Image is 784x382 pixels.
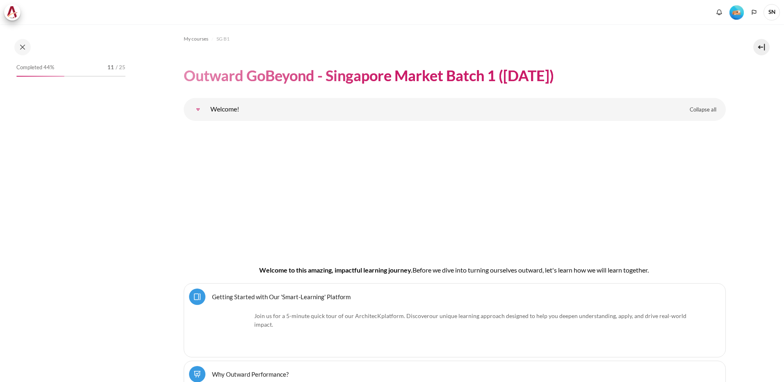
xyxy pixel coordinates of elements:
a: Level #2 [726,5,747,20]
a: Collapse all [684,103,722,117]
span: Collapse all [690,106,716,114]
h1: Outward GoBeyond - Singapore Market Batch 1 ([DATE]) [184,66,554,85]
img: Architeck [7,6,18,18]
a: SG B1 [217,34,230,44]
span: Completed 44% [16,64,54,72]
span: . [254,312,686,328]
span: / 25 [116,64,125,72]
span: efore we dive into turning ourselves outward, let's learn how we will learn together. [417,266,649,274]
a: Getting Started with Our 'Smart-Learning' Platform [212,293,351,300]
span: 11 [107,64,114,72]
a: User menu [763,4,780,20]
span: SN [763,4,780,20]
img: platform logo [210,312,251,352]
a: Architeck Architeck [4,4,25,20]
div: Show notification window with no new notifications [713,6,725,18]
nav: Navigation bar [184,32,726,45]
img: Level #2 [729,5,744,20]
span: My courses [184,35,208,43]
a: My courses [184,34,208,44]
div: 44% [16,76,64,77]
h4: Welcome to this amazing, impactful learning journey. [210,265,700,275]
button: Languages [748,6,760,18]
p: Join us for a 5-minute quick tour of our ArchitecK platform. Discover [210,312,699,329]
span: SG B1 [217,35,230,43]
span: our unique learning approach designed to help you deepen understanding, apply, and drive real-wor... [254,312,686,328]
a: Why Outward Performance? [212,370,289,378]
a: Welcome! [190,101,206,118]
span: B [413,266,417,274]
